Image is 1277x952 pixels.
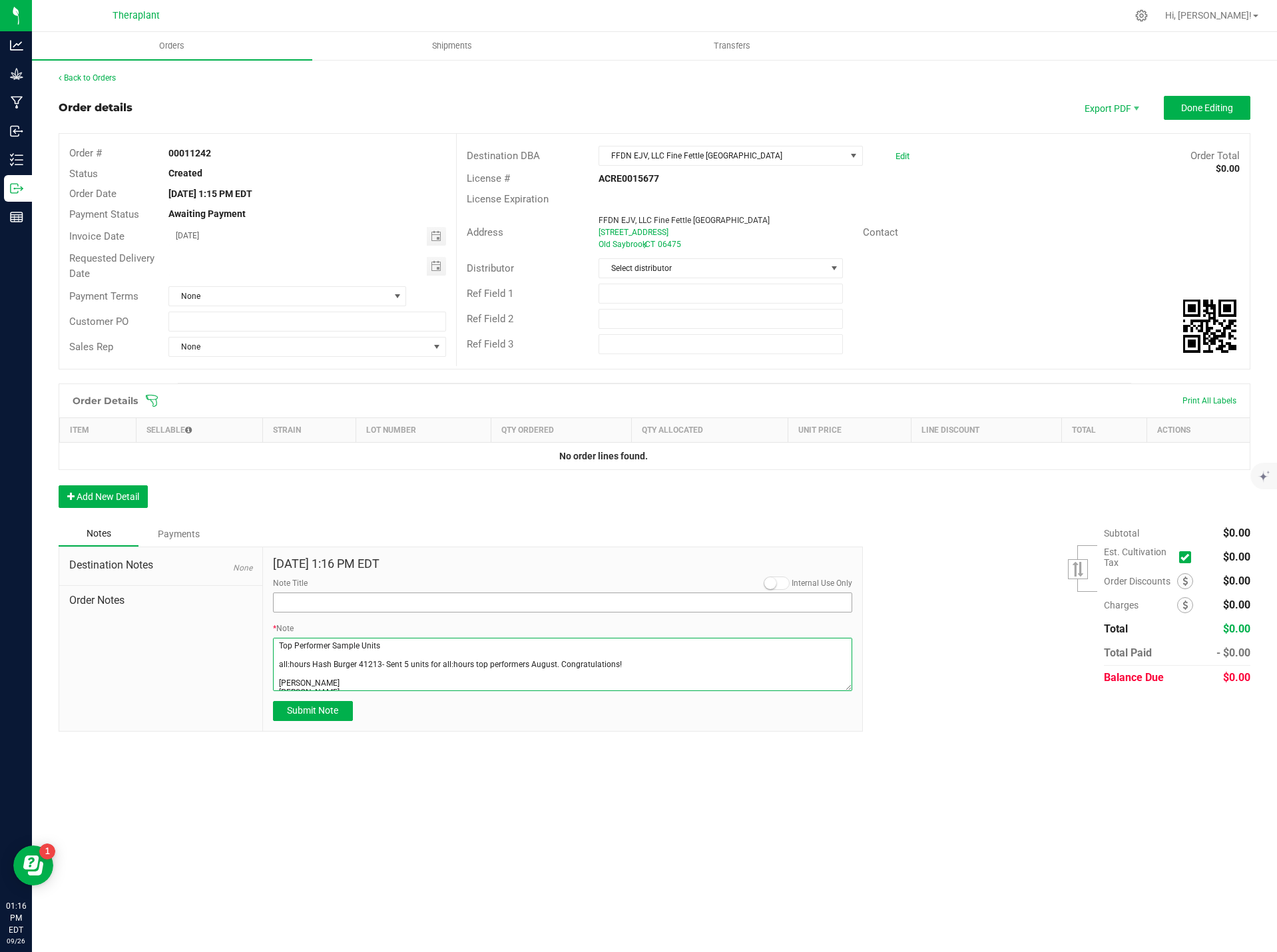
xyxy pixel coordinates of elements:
span: Select distributor [599,259,826,278]
span: Order Total [1190,150,1240,162]
span: Ref Field 3 [467,338,513,350]
iframe: Resource center unread badge [39,843,55,859]
button: Submit Note [273,701,353,721]
span: Theraplant [113,10,160,21]
span: Calculate cultivation tax [1179,549,1197,567]
span: Hi, [PERSON_NAME]! [1165,10,1252,21]
span: Payment Terms [69,290,138,302]
span: $0.00 [1223,551,1250,563]
span: Balance Due [1104,671,1164,684]
img: Scan me! [1183,300,1236,353]
label: Note Title [273,577,308,589]
span: Status [69,168,98,180]
span: Order # [69,147,102,159]
a: Shipments [312,32,593,60]
label: Internal Use Only [792,577,852,589]
span: Ref Field 2 [467,313,513,325]
button: Done Editing [1164,96,1250,120]
span: - $0.00 [1216,646,1250,659]
strong: ACRE0015677 [599,173,659,184]
div: Manage settings [1133,9,1150,22]
span: Order Discounts [1104,576,1177,587]
div: Order details [59,100,132,116]
inline-svg: Grow [10,67,23,81]
th: Qty Allocated [631,418,788,443]
a: Transfers [593,32,873,60]
span: None [169,338,429,356]
th: Qty Ordered [491,418,631,443]
button: Add New Detail [59,485,148,508]
div: Payments [138,522,218,546]
a: Orders [32,32,312,60]
span: $0.00 [1223,671,1250,684]
th: Strain [262,418,356,443]
h1: Order Details [73,395,138,406]
span: Submit Note [287,705,338,716]
span: Done Editing [1181,103,1233,113]
span: Est. Cultivation Tax [1104,547,1174,568]
span: Total Paid [1104,646,1152,659]
span: Charges [1104,600,1177,610]
span: $0.00 [1223,622,1250,635]
iframe: Resource center [13,845,53,885]
span: Contact [863,226,898,238]
label: Note [273,622,294,634]
a: Back to Orders [59,73,116,83]
p: 09/26 [6,936,26,946]
span: Address [467,226,503,238]
th: Unit Price [788,418,911,443]
span: Destination DBA [467,150,540,162]
span: Sales Rep [69,341,113,353]
span: FFDN EJV, LLC Fine Fettle [GEOGRAPHIC_DATA] [599,146,845,165]
th: Total [1061,418,1147,443]
a: Edit [895,151,909,161]
span: None [169,287,389,306]
span: $0.00 [1223,575,1250,587]
span: Shipments [414,40,490,52]
th: Sellable [136,418,263,443]
span: Requested Delivery Date [69,252,154,280]
strong: Created [168,168,202,178]
span: Order Date [69,188,117,200]
span: FFDN EJV, LLC Fine Fettle [GEOGRAPHIC_DATA] [599,216,770,225]
p: 01:16 PM EDT [6,900,26,936]
span: Order Notes [69,593,252,608]
div: Notes [59,521,138,547]
h4: [DATE] 1:16 PM EDT [273,557,853,571]
span: Toggle calendar [427,227,446,246]
strong: Awaiting Payment [168,208,246,219]
span: $0.00 [1223,598,1250,611]
th: Item [60,418,136,443]
span: Old Saybrook [599,240,646,249]
span: License Expiration [467,193,549,205]
span: Export PDF [1071,96,1150,120]
span: Invoice Date [69,230,125,242]
span: Orders [141,40,202,52]
span: Customer PO [69,316,128,328]
span: Destination Notes [69,557,252,573]
inline-svg: Analytics [10,39,23,52]
strong: [DATE] 1:15 PM EDT [168,188,252,199]
strong: No order lines found. [559,451,648,461]
span: Toggle calendar [427,257,446,276]
strong: $0.00 [1216,163,1240,174]
th: Actions [1147,418,1250,443]
span: Subtotal [1104,528,1139,539]
span: $0.00 [1223,527,1250,539]
span: Distributor [467,262,514,274]
th: Line Discount [911,418,1061,443]
span: Payment Status [69,208,139,220]
span: [STREET_ADDRESS] [599,228,668,237]
span: Total [1104,622,1128,635]
th: Lot Number [356,418,491,443]
inline-svg: Inventory [10,153,23,166]
span: , [644,240,645,249]
span: 06475 [658,240,681,249]
span: License # [467,172,510,184]
inline-svg: Manufacturing [10,96,23,109]
inline-svg: Inbound [10,124,23,138]
span: Ref Field 1 [467,288,513,300]
span: Transfers [696,40,768,52]
qrcode: 00011242 [1183,300,1236,353]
